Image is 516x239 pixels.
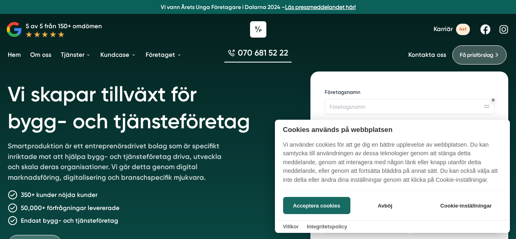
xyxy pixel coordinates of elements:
[275,141,510,190] p: Vi använder cookies för att ge dig en bättre upplevelse av webbplatsen. Du kan samtycka till anvä...
[430,197,502,214] button: Cookie-inställningar
[352,197,417,214] button: Avböj
[283,223,299,230] a: Villkor
[275,126,510,134] h2: Cookies används på webbplatsen
[307,223,347,230] a: Integritetspolicy
[283,197,350,214] button: Acceptera cookies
